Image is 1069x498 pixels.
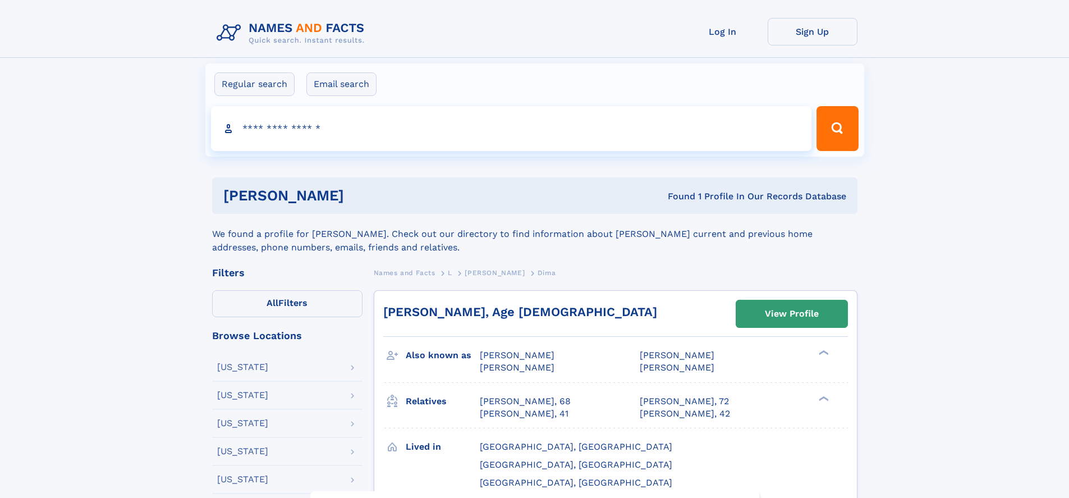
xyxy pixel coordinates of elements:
[480,362,554,373] span: [PERSON_NAME]
[448,266,452,280] a: L
[212,268,363,278] div: Filters
[480,477,672,488] span: [GEOGRAPHIC_DATA], [GEOGRAPHIC_DATA]
[640,362,714,373] span: [PERSON_NAME]
[406,346,480,365] h3: Also known as
[374,266,435,280] a: Names and Facts
[212,290,363,317] label: Filters
[214,72,295,96] label: Regular search
[736,300,847,327] a: View Profile
[217,447,268,456] div: [US_STATE]
[217,363,268,372] div: [US_STATE]
[538,269,556,277] span: Dima
[383,305,657,319] a: [PERSON_NAME], Age [DEMOGRAPHIC_DATA]
[816,349,829,357] div: ❯
[480,441,672,452] span: [GEOGRAPHIC_DATA], [GEOGRAPHIC_DATA]
[640,350,714,360] span: [PERSON_NAME]
[480,408,568,420] a: [PERSON_NAME], 41
[480,350,554,360] span: [PERSON_NAME]
[212,214,857,254] div: We found a profile for [PERSON_NAME]. Check out our directory to find information about [PERSON_N...
[406,437,480,456] h3: Lived in
[448,269,452,277] span: L
[465,269,525,277] span: [PERSON_NAME]
[267,298,278,308] span: All
[212,18,374,48] img: Logo Names and Facts
[480,459,672,470] span: [GEOGRAPHIC_DATA], [GEOGRAPHIC_DATA]
[816,395,829,402] div: ❯
[480,395,571,408] a: [PERSON_NAME], 68
[306,72,377,96] label: Email search
[212,331,363,341] div: Browse Locations
[211,106,812,151] input: search input
[465,266,525,280] a: [PERSON_NAME]
[816,106,858,151] button: Search Button
[217,475,268,484] div: [US_STATE]
[640,395,729,408] a: [PERSON_NAME], 72
[223,189,506,203] h1: [PERSON_NAME]
[406,392,480,411] h3: Relatives
[640,408,730,420] a: [PERSON_NAME], 42
[506,190,846,203] div: Found 1 Profile In Our Records Database
[678,18,768,45] a: Log In
[217,391,268,400] div: [US_STATE]
[765,301,819,327] div: View Profile
[768,18,857,45] a: Sign Up
[217,419,268,428] div: [US_STATE]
